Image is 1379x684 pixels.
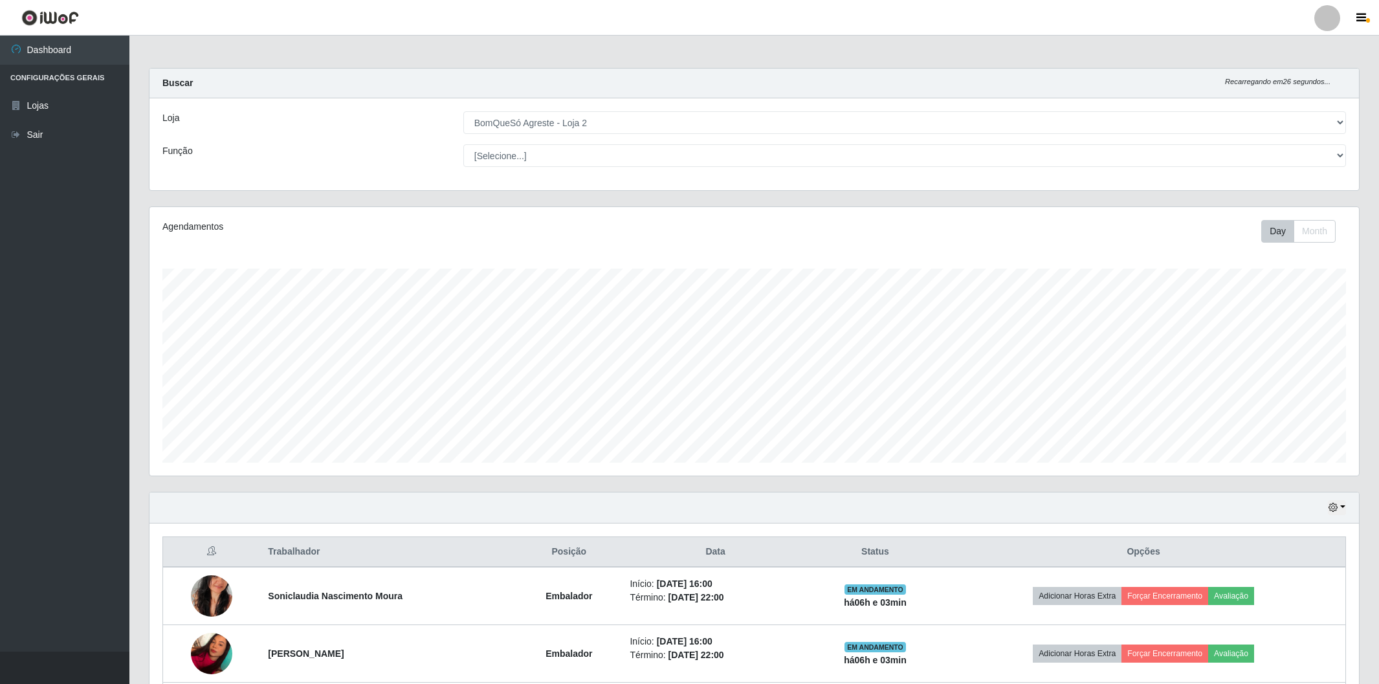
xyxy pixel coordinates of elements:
[162,220,645,234] div: Agendamentos
[191,559,232,633] img: 1715895130415.jpeg
[1033,645,1121,663] button: Adicionar Horas Extra
[546,648,592,659] strong: Embalador
[630,635,800,648] li: Início:
[1261,220,1346,243] div: Toolbar with button groups
[1261,220,1294,243] button: Day
[942,537,1345,568] th: Opções
[1033,587,1121,605] button: Adicionar Horas Extra
[516,537,622,568] th: Posição
[844,584,906,595] span: EM ANDAMENTO
[630,591,800,604] li: Término:
[657,636,712,646] time: [DATE] 16:00
[162,111,179,125] label: Loja
[1121,587,1208,605] button: Forçar Encerramento
[1208,645,1254,663] button: Avaliação
[260,537,516,568] th: Trabalhador
[1208,587,1254,605] button: Avaliação
[668,650,724,660] time: [DATE] 22:00
[546,591,592,601] strong: Embalador
[622,537,808,568] th: Data
[1225,78,1330,85] i: Recarregando em 26 segundos...
[191,626,232,681] img: 1733184056200.jpeg
[844,655,907,665] strong: há 06 h e 03 min
[162,144,193,158] label: Função
[1261,220,1336,243] div: First group
[668,592,724,602] time: [DATE] 22:00
[1121,645,1208,663] button: Forçar Encerramento
[162,78,193,88] strong: Buscar
[657,579,712,589] time: [DATE] 16:00
[268,648,344,659] strong: [PERSON_NAME]
[844,597,907,608] strong: há 06 h e 03 min
[809,537,942,568] th: Status
[630,648,800,662] li: Término:
[268,591,403,601] strong: Soniclaudia Nascimento Moura
[21,10,79,26] img: CoreUI Logo
[630,577,800,591] li: Início:
[844,642,906,652] span: EM ANDAMENTO
[1294,220,1336,243] button: Month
